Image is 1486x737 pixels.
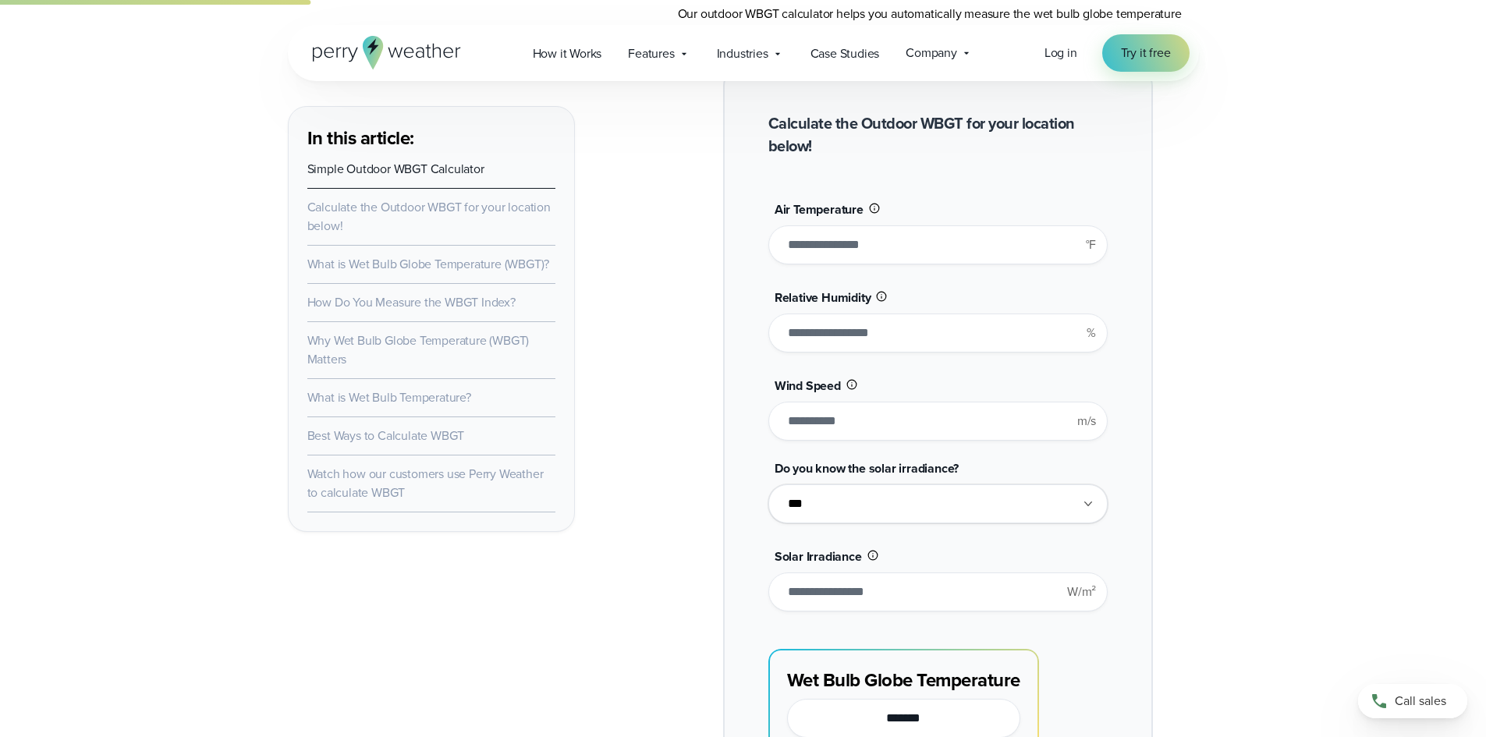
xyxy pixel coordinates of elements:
a: What is Wet Bulb Globe Temperature (WBGT)? [307,255,550,273]
span: Company [906,44,957,62]
a: Simple Outdoor WBGT Calculator [307,160,484,178]
a: Log in [1044,44,1077,62]
a: Calculate the Outdoor WBGT for your location below! [307,198,551,235]
span: Do you know the solar irradiance? [775,459,959,477]
span: Wind Speed [775,377,841,395]
p: Our outdoor WBGT calculator helps you automatically measure the wet bulb globe temperature quickl... [678,5,1199,42]
span: Case Studies [810,44,880,63]
h2: Calculate the Outdoor WBGT for your location below! [768,112,1108,158]
a: Watch how our customers use Perry Weather to calculate WBGT [307,465,544,501]
span: Industries [717,44,768,63]
span: Relative Humidity [775,289,871,306]
a: What is Wet Bulb Temperature? [307,388,471,406]
a: How it Works [520,37,615,69]
span: Try it free [1121,44,1171,62]
span: Call sales [1395,692,1446,710]
span: Air Temperature [775,200,864,218]
h3: In this article: [307,126,555,151]
a: Best Ways to Calculate WBGT [307,427,465,445]
span: Solar Irradiance [775,547,862,565]
a: How Do You Measure the WBGT Index? [307,293,516,311]
a: Call sales [1358,684,1467,718]
span: How it Works [533,44,602,63]
a: Try it free [1102,34,1190,72]
a: Case Studies [797,37,893,69]
span: Features [628,44,674,63]
a: Why Wet Bulb Globe Temperature (WBGT) Matters [307,331,530,368]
